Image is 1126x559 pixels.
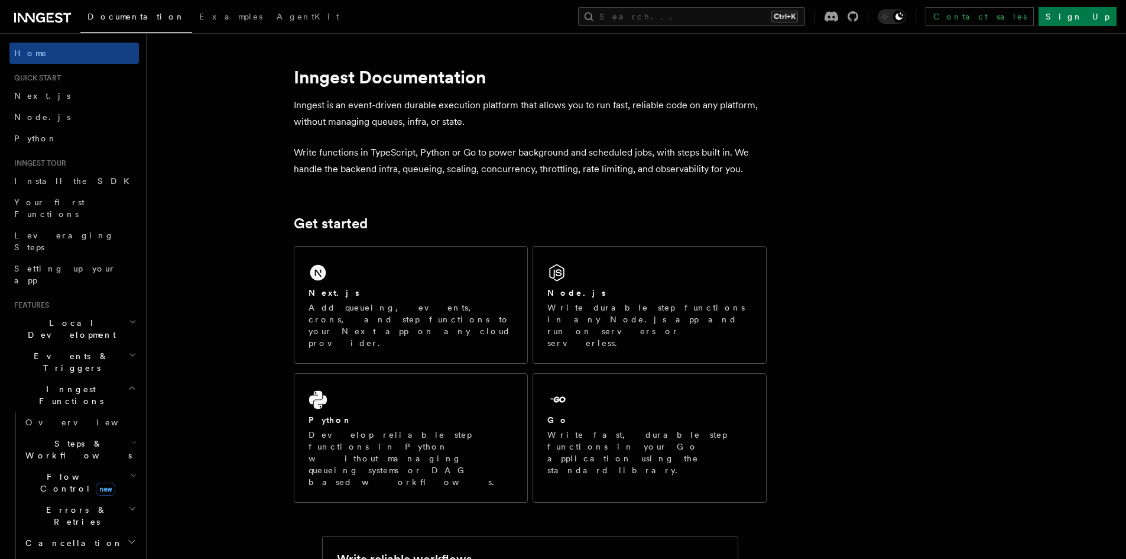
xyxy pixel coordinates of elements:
[96,483,115,496] span: new
[9,379,139,412] button: Inngest Functions
[771,11,798,22] kbd: Ctrl+K
[21,537,123,549] span: Cancellation
[309,287,359,299] h2: Next.js
[9,73,61,83] span: Quick start
[1039,7,1117,26] a: Sign Up
[926,7,1034,26] a: Contact sales
[533,246,767,364] a: Node.jsWrite durable step functions in any Node.js app and run on servers or serverless.
[294,215,368,232] a: Get started
[21,471,130,495] span: Flow Control
[9,300,49,310] span: Features
[14,47,47,59] span: Home
[9,170,139,192] a: Install the SDK
[9,85,139,106] a: Next.js
[9,106,139,128] a: Node.js
[21,412,139,433] a: Overview
[9,258,139,291] a: Setting up your app
[9,192,139,225] a: Your first Functions
[294,66,767,88] h1: Inngest Documentation
[294,373,528,503] a: PythonDevelop reliable step functions in Python without managing queueing systems or DAG based wo...
[14,176,137,186] span: Install the SDK
[25,418,147,427] span: Overview
[547,287,606,299] h2: Node.js
[578,7,805,26] button: Search...Ctrl+K
[547,302,752,349] p: Write durable step functions in any Node.js app and run on servers or serverless.
[199,12,262,21] span: Examples
[294,97,767,130] p: Inngest is an event-driven durable execution platform that allows you to run fast, reliable code ...
[547,414,569,426] h2: Go
[192,4,270,32] a: Examples
[21,504,128,528] span: Errors & Retries
[21,438,132,461] span: Steps & Workflows
[21,433,139,466] button: Steps & Workflows
[9,128,139,149] a: Python
[533,373,767,503] a: GoWrite fast, durable step functions in your Go application using the standard library.
[9,312,139,345] button: Local Development
[14,231,114,252] span: Leveraging Steps
[14,134,57,143] span: Python
[9,159,66,168] span: Inngest tour
[21,532,139,554] button: Cancellation
[878,9,906,24] button: Toggle dark mode
[14,264,116,285] span: Setting up your app
[9,317,129,341] span: Local Development
[9,43,139,64] a: Home
[80,4,192,33] a: Documentation
[21,466,139,499] button: Flow Controlnew
[277,12,339,21] span: AgentKit
[87,12,185,21] span: Documentation
[21,499,139,532] button: Errors & Retries
[547,429,752,476] p: Write fast, durable step functions in your Go application using the standard library.
[14,198,85,219] span: Your first Functions
[294,144,767,177] p: Write functions in TypeScript, Python or Go to power background and scheduled jobs, with steps bu...
[309,414,352,426] h2: Python
[14,91,70,101] span: Next.js
[309,429,513,488] p: Develop reliable step functions in Python without managing queueing systems or DAG based workflows.
[270,4,346,32] a: AgentKit
[9,345,139,379] button: Events & Triggers
[309,302,513,349] p: Add queueing, events, crons, and step functions to your Next app on any cloud provider.
[294,246,528,364] a: Next.jsAdd queueing, events, crons, and step functions to your Next app on any cloud provider.
[14,112,70,122] span: Node.js
[9,350,129,374] span: Events & Triggers
[9,225,139,258] a: Leveraging Steps
[9,383,128,407] span: Inngest Functions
